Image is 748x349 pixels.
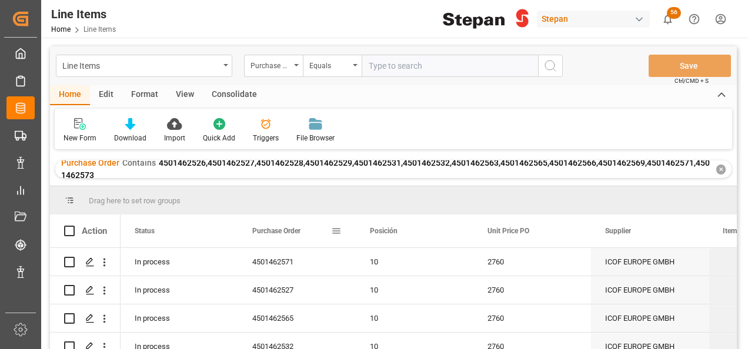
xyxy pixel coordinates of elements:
div: View [167,85,203,105]
span: Status [135,227,155,235]
div: ✕ [716,165,726,174]
div: 4501462571 [238,248,356,276]
button: show 56 new notifications [654,6,681,32]
button: open menu [303,55,362,77]
div: In process [121,276,238,304]
div: Quick Add [203,133,235,143]
span: Supplier [605,227,631,235]
span: Purchase Order [252,227,300,235]
div: Action [82,226,107,236]
div: New Form [64,133,96,143]
div: 10 [370,277,459,304]
div: Purchase Order [251,58,290,71]
div: 2760 [473,304,591,332]
div: File Browser [296,133,335,143]
div: Triggers [253,133,279,143]
button: Help Center [681,6,707,32]
span: Drag here to set row groups [89,196,181,205]
span: Ctrl/CMD + S [674,76,709,85]
img: Stepan_Company_logo.svg.png_1713531530.png [443,9,529,29]
div: 2760 [473,276,591,304]
div: Consolidate [203,85,266,105]
div: Stepan [537,11,650,28]
div: 10 [370,305,459,332]
div: ICOF EUROPE GMBH [591,248,709,276]
div: Press SPACE to select this row. [50,276,121,304]
div: 4501462527 [238,276,356,304]
span: Purchase Order [61,158,119,167]
span: Contains [122,158,156,167]
div: Press SPACE to select this row. [50,248,121,276]
div: In process [121,248,238,276]
div: Format [122,85,167,105]
div: Download [114,133,146,143]
div: ICOF EUROPE GMBH [591,304,709,332]
a: Home [51,25,71,33]
button: Stepan [537,8,654,30]
div: Import [164,133,185,143]
div: 2760 [473,248,591,276]
div: Line Items [62,58,219,72]
div: 4501462565 [238,304,356,332]
span: Unit Price PO [487,227,529,235]
button: open menu [56,55,232,77]
button: Save [649,55,731,77]
div: Line Items [51,5,116,23]
div: In process [121,304,238,332]
div: 10 [370,249,459,276]
button: search button [538,55,563,77]
div: Edit [90,85,122,105]
div: Equals [309,58,349,71]
span: Posición [370,227,398,235]
input: Type to search [362,55,538,77]
div: ICOF EUROPE GMBH [591,276,709,304]
div: Home [50,85,90,105]
button: open menu [244,55,303,77]
div: Press SPACE to select this row. [50,304,121,333]
span: 56 [667,7,681,19]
